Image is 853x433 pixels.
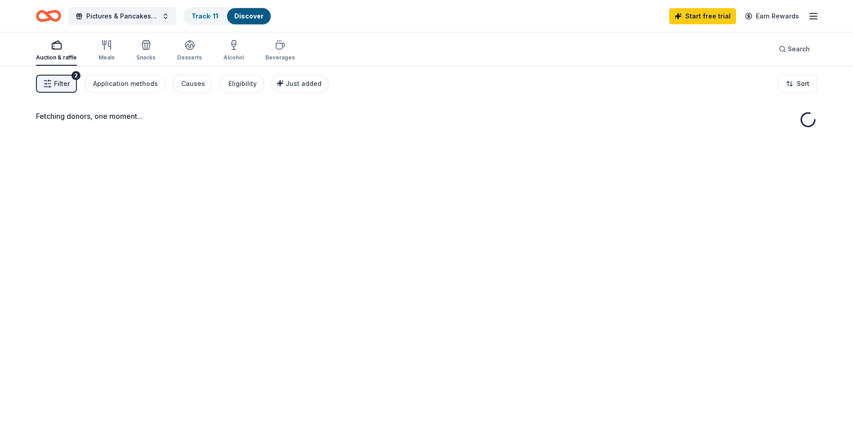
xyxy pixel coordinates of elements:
[192,12,218,20] a: Track· 11
[98,54,115,61] div: Meals
[71,71,80,80] div: 2
[36,111,817,122] div: Fetching donors, one moment...
[36,75,77,93] button: Filter2
[68,7,176,25] button: Pictures & Pancakes with Santa
[788,44,810,54] span: Search
[86,11,158,22] span: Pictures & Pancakes with Santa
[286,80,322,87] span: Just added
[234,12,263,20] a: Discover
[778,75,817,93] button: Sort
[219,75,264,93] button: Eligibility
[797,78,809,89] span: Sort
[177,36,202,66] button: Desserts
[740,8,804,24] a: Earn Rewards
[772,40,817,58] button: Search
[36,54,77,61] div: Auction & raffle
[36,5,61,27] a: Home
[136,36,156,66] button: Snacks
[228,78,257,89] div: Eligibility
[36,36,77,66] button: Auction & raffle
[54,78,70,89] span: Filter
[265,36,295,66] button: Beverages
[98,36,115,66] button: Meals
[265,54,295,61] div: Beverages
[136,54,156,61] div: Snacks
[183,7,272,25] button: Track· 11Discover
[177,54,202,61] div: Desserts
[223,54,244,61] div: Alcohol
[669,8,736,24] a: Start free trial
[84,75,165,93] button: Application methods
[93,78,158,89] div: Application methods
[181,78,205,89] div: Causes
[271,75,329,93] button: Just added
[172,75,212,93] button: Causes
[223,36,244,66] button: Alcohol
